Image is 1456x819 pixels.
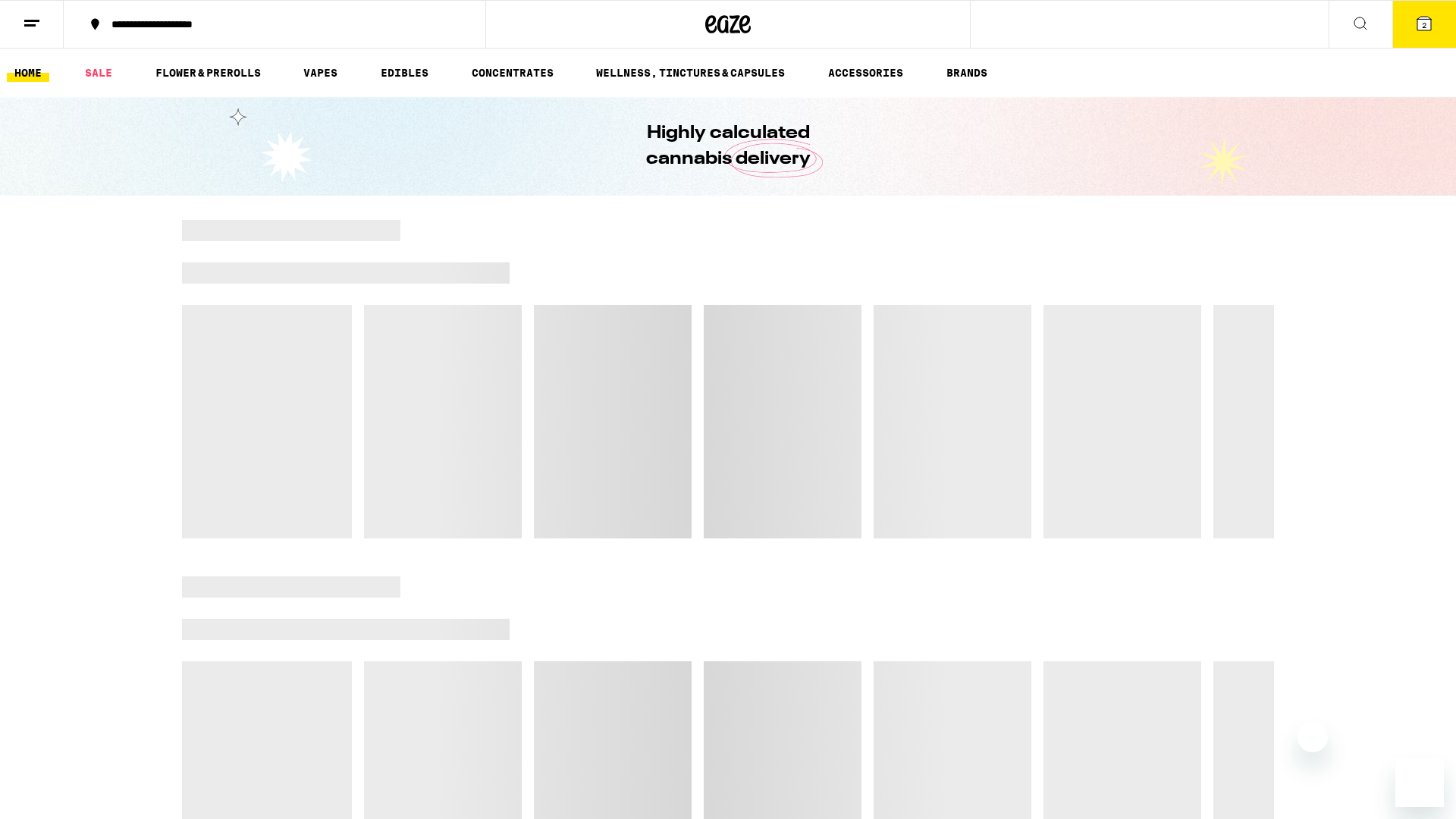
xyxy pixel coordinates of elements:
[373,64,436,82] a: EDIBLES
[464,64,561,82] a: CONCENTRATES
[77,64,120,82] a: SALE
[939,64,995,82] a: BRANDS
[296,64,345,82] a: VAPES
[821,64,911,82] a: ACCESSORIES
[1392,1,1456,48] button: 2
[1395,758,1444,807] iframe: Button to launch messaging window
[603,121,853,172] h1: Highly calculated cannabis delivery
[588,64,792,82] a: WELLNESS, TINCTURES & CAPSULES
[148,64,268,82] a: FLOWER & PREROLLS
[1422,20,1426,30] span: 2
[1298,722,1328,752] iframe: Close message
[7,64,49,82] a: HOME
